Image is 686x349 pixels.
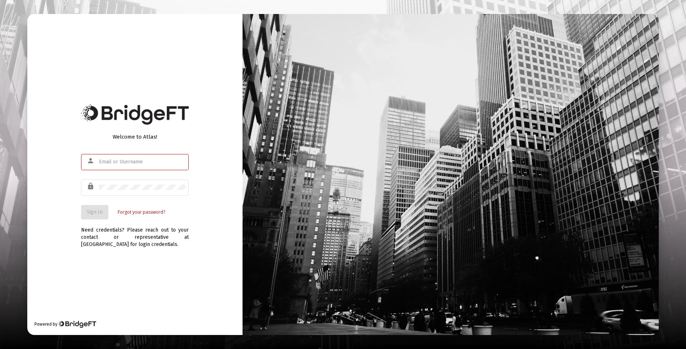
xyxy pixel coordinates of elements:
[81,205,108,219] button: Sign In
[81,104,189,125] img: Bridge Financial Technology Logo
[81,133,189,140] div: Welcome to Atlas!
[34,321,96,328] div: Powered by
[87,182,95,191] mat-icon: lock
[87,209,103,215] span: Sign In
[99,159,185,165] input: Email or Username
[81,219,189,248] div: Need credentials? Please reach out to your contact or representative at [GEOGRAPHIC_DATA] for log...
[87,157,95,165] mat-icon: person
[118,209,165,216] a: Forgot your password?
[58,321,96,328] img: Bridge Financial Technology Logo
